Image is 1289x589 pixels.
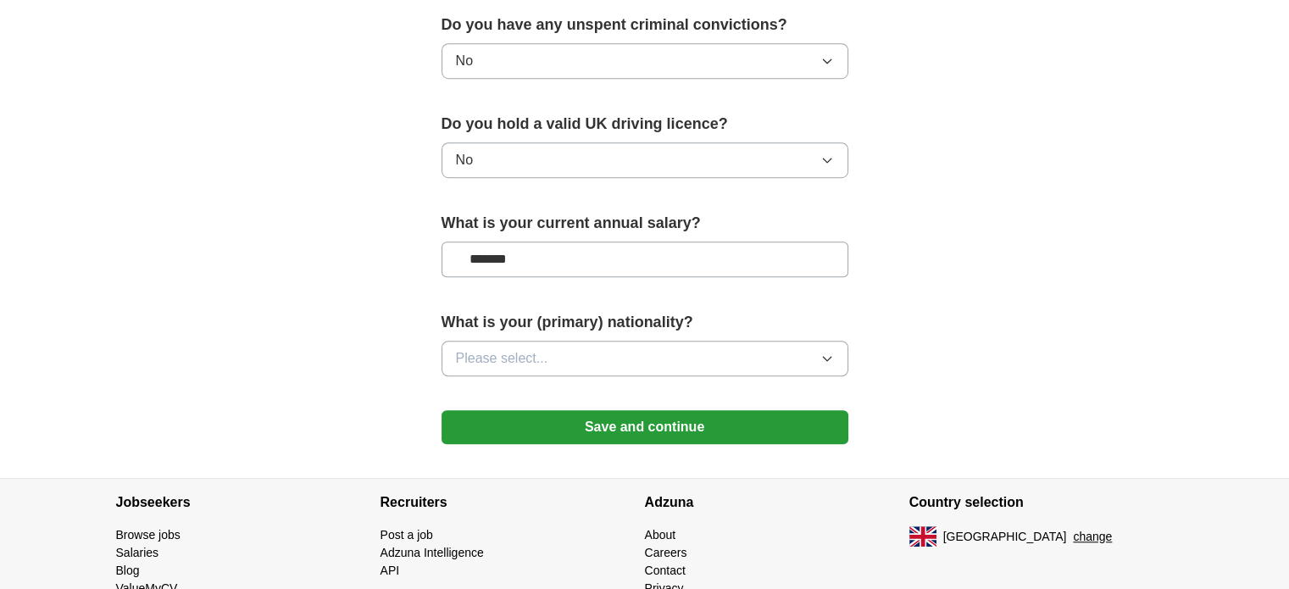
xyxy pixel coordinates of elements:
label: What is your current annual salary? [442,212,848,235]
button: Save and continue [442,410,848,444]
span: [GEOGRAPHIC_DATA] [943,528,1067,546]
a: API [381,564,400,577]
a: Careers [645,546,687,559]
a: Contact [645,564,686,577]
a: Blog [116,564,140,577]
a: Browse jobs [116,528,181,542]
label: Do you have any unspent criminal convictions? [442,14,848,36]
span: No [456,150,473,170]
button: No [442,142,848,178]
button: change [1073,528,1112,546]
a: About [645,528,676,542]
a: Post a job [381,528,433,542]
h4: Country selection [909,479,1174,526]
a: Adzuna Intelligence [381,546,484,559]
span: Please select... [456,348,548,369]
button: No [442,43,848,79]
a: Salaries [116,546,159,559]
img: UK flag [909,526,936,547]
button: Please select... [442,341,848,376]
label: Do you hold a valid UK driving licence? [442,113,848,136]
span: No [456,51,473,71]
label: What is your (primary) nationality? [442,311,848,334]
